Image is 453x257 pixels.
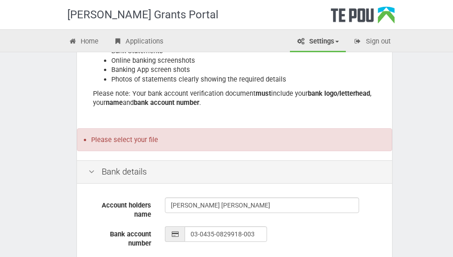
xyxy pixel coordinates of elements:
b: bank account number [134,98,199,107]
li: Please select your file [91,136,385,144]
b: name [106,98,123,107]
span: Bank account number [110,230,151,248]
a: Applications [106,32,170,52]
b: must [256,89,271,98]
p: Please note: Your bank account verification document include your , your and . [93,89,376,108]
li: Photos of statements clearly showing the required details [111,75,376,84]
a: Sign out [347,32,398,52]
span: Account holders name [102,201,151,219]
a: Home [62,32,106,52]
a: Settings [290,32,346,52]
div: Te Pou Logo [331,6,395,29]
li: Online banking screenshots [111,56,376,66]
li: Banking App screen shots [111,65,376,75]
div: Bank details [77,160,392,184]
b: bank logo/letterhead [308,89,370,98]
